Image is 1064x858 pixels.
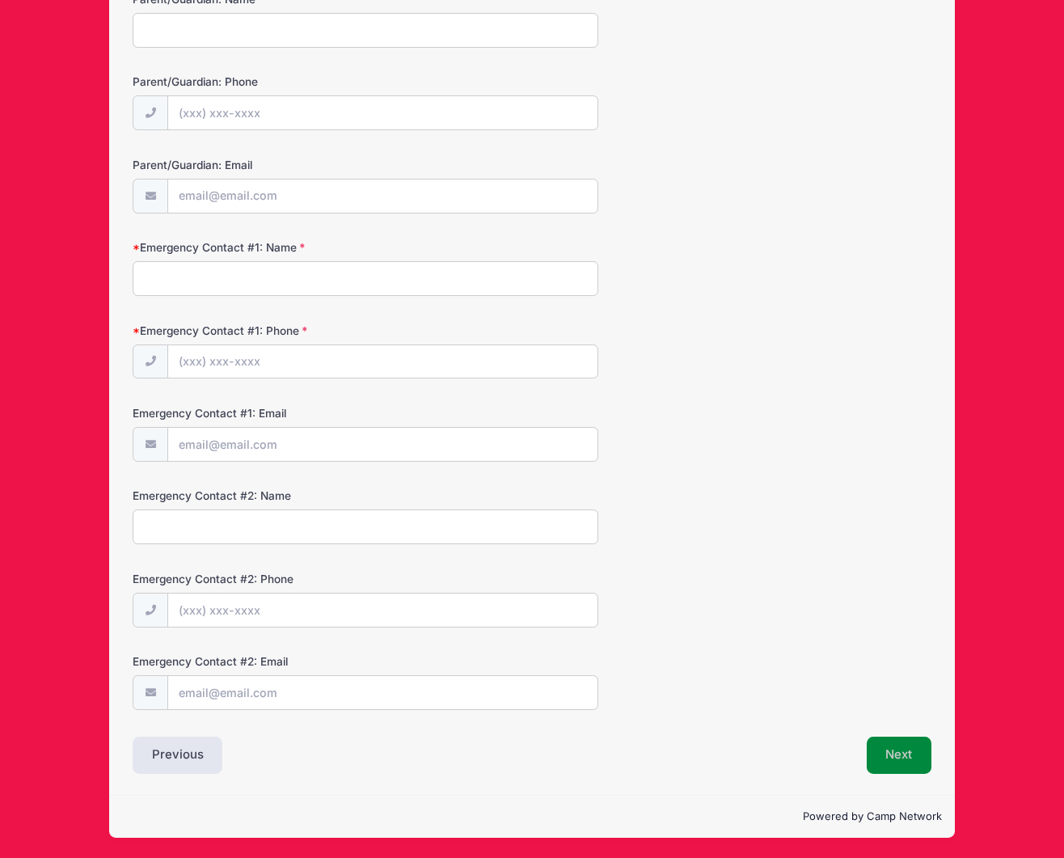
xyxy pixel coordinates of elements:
label: Emergency Contact #2: Phone [133,571,399,587]
label: Emergency Contact #2: Email [133,653,399,670]
label: Emergency Contact #1: Phone [133,323,399,339]
input: (xxx) xxx-xxxx [167,95,598,130]
input: (xxx) xxx-xxxx [167,344,598,379]
p: Powered by Camp Network [122,809,942,825]
input: email@email.com [167,675,598,710]
input: email@email.com [167,179,598,213]
label: Emergency Contact #2: Name [133,488,399,504]
label: Emergency Contact #1: Email [133,405,399,421]
label: Parent/Guardian: Email [133,157,399,173]
label: Parent/Guardian: Phone [133,74,399,90]
input: email@email.com [167,427,598,462]
button: Previous [133,737,223,774]
label: Emergency Contact #1: Name [133,239,399,256]
input: (xxx) xxx-xxxx [167,593,598,628]
button: Next [867,737,932,774]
